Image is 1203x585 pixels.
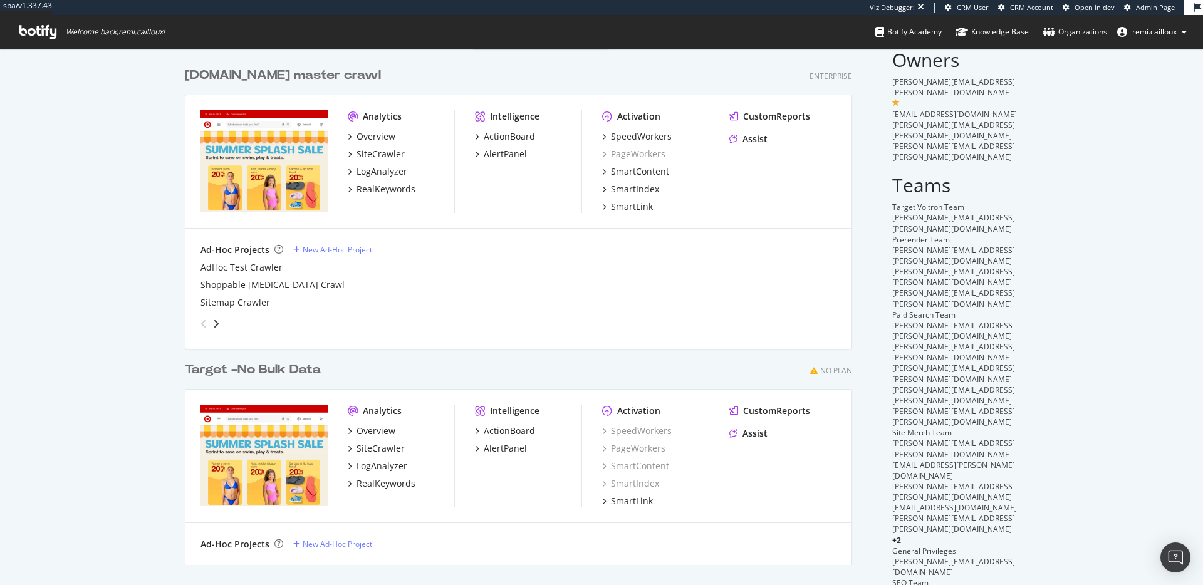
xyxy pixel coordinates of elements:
a: SmartIndex [602,183,659,195]
span: [PERSON_NAME][EMAIL_ADDRESS][PERSON_NAME][DOMAIN_NAME] [892,141,1015,162]
div: PageWorkers [602,442,665,455]
a: Assist [729,427,768,440]
span: remi.cailloux [1132,26,1177,37]
div: Target Voltron Team [892,202,1018,212]
div: Open Intercom Messenger [1160,542,1190,572]
div: Viz Debugger: [870,3,915,13]
a: SpeedWorkers [602,425,672,437]
div: New Ad-Hoc Project [303,539,372,549]
span: [PERSON_NAME][EMAIL_ADDRESS][PERSON_NAME][DOMAIN_NAME] [892,341,1015,363]
div: AlertPanel [484,148,527,160]
div: grid [185,51,862,565]
a: New Ad-Hoc Project [293,539,372,549]
div: LogAnalyzer [357,460,407,472]
span: [PERSON_NAME][EMAIL_ADDRESS][PERSON_NAME][DOMAIN_NAME] [892,287,1015,309]
div: SmartContent [611,165,669,178]
div: Overview [357,425,395,437]
span: [PERSON_NAME][EMAIL_ADDRESS][PERSON_NAME][DOMAIN_NAME] [892,513,1015,534]
span: [PERSON_NAME][EMAIL_ADDRESS][PERSON_NAME][DOMAIN_NAME] [892,120,1015,141]
h2: Teams [892,175,1018,195]
h2: Owners [892,49,1018,70]
div: [DOMAIN_NAME] master crawl [185,66,381,85]
a: SmartIndex [602,477,659,490]
div: Activation [617,110,660,123]
div: Target -No Bulk Data [185,361,321,379]
span: [PERSON_NAME][EMAIL_ADDRESS][PERSON_NAME][DOMAIN_NAME] [892,245,1015,266]
a: RealKeywords [348,477,415,490]
a: SmartLink [602,200,653,213]
a: ActionBoard [475,425,535,437]
span: CRM User [957,3,989,12]
span: [PERSON_NAME][EMAIL_ADDRESS][PERSON_NAME][DOMAIN_NAME] [892,385,1015,406]
a: SmartContent [602,460,669,472]
span: [EMAIL_ADDRESS][PERSON_NAME][DOMAIN_NAME] [892,460,1015,481]
a: Knowledge Base [956,15,1029,49]
div: SmartLink [611,495,653,507]
div: Paid Search Team [892,309,1018,320]
a: CRM User [945,3,989,13]
div: RealKeywords [357,477,415,490]
div: Botify Academy [875,26,942,38]
span: [PERSON_NAME][EMAIL_ADDRESS][PERSON_NAME][DOMAIN_NAME] [892,438,1015,459]
div: CustomReports [743,110,810,123]
div: General Privileges [892,546,1018,556]
a: Assist [729,133,768,145]
a: Overview [348,425,395,437]
div: Activation [617,405,660,417]
a: Organizations [1043,15,1107,49]
a: Admin Page [1124,3,1175,13]
div: ActionBoard [484,130,535,143]
span: [PERSON_NAME][EMAIL_ADDRESS][PERSON_NAME][DOMAIN_NAME] [892,481,1015,502]
div: SpeedWorkers [611,130,672,143]
div: Analytics [363,110,402,123]
a: Target -No Bulk Data [185,361,326,379]
div: Intelligence [490,110,539,123]
span: [PERSON_NAME][EMAIL_ADDRESS][DOMAIN_NAME] [892,556,1015,577]
img: www.target.com [200,110,328,212]
a: CustomReports [729,110,810,123]
span: [PERSON_NAME][EMAIL_ADDRESS][PERSON_NAME][DOMAIN_NAME] [892,212,1015,234]
a: SmartLink [602,495,653,507]
a: CustomReports [729,405,810,417]
div: LogAnalyzer [357,165,407,178]
div: SiteCrawler [357,148,405,160]
div: Ad-Hoc Projects [200,244,269,256]
a: LogAnalyzer [348,165,407,178]
div: Ad-Hoc Projects [200,538,269,551]
span: [PERSON_NAME][EMAIL_ADDRESS][PERSON_NAME][DOMAIN_NAME] [892,266,1015,287]
div: Enterprise [810,71,852,81]
div: SmartIndex [611,183,659,195]
a: PageWorkers [602,148,665,160]
span: + 2 [892,535,901,546]
span: Admin Page [1136,3,1175,12]
div: Assist [742,427,768,440]
a: Open in dev [1063,3,1115,13]
a: ActionBoard [475,130,535,143]
div: RealKeywords [357,183,415,195]
span: [PERSON_NAME][EMAIL_ADDRESS][PERSON_NAME][DOMAIN_NAME] [892,76,1015,98]
div: SmartLink [611,200,653,213]
a: Shoppable [MEDICAL_DATA] Crawl [200,279,345,291]
div: AlertPanel [484,442,527,455]
span: Open in dev [1075,3,1115,12]
a: RealKeywords [348,183,415,195]
div: Organizations [1043,26,1107,38]
span: Welcome back, remi.cailloux ! [66,27,165,37]
a: CRM Account [998,3,1053,13]
a: Sitemap Crawler [200,296,270,309]
div: No Plan [820,365,852,376]
div: New Ad-Hoc Project [303,244,372,255]
a: New Ad-Hoc Project [293,244,372,255]
a: AlertPanel [475,148,527,160]
a: AdHoc Test Crawler [200,261,283,274]
a: SiteCrawler [348,148,405,160]
a: SmartContent [602,165,669,178]
img: targetsecondary.com [200,405,328,506]
a: AlertPanel [475,442,527,455]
